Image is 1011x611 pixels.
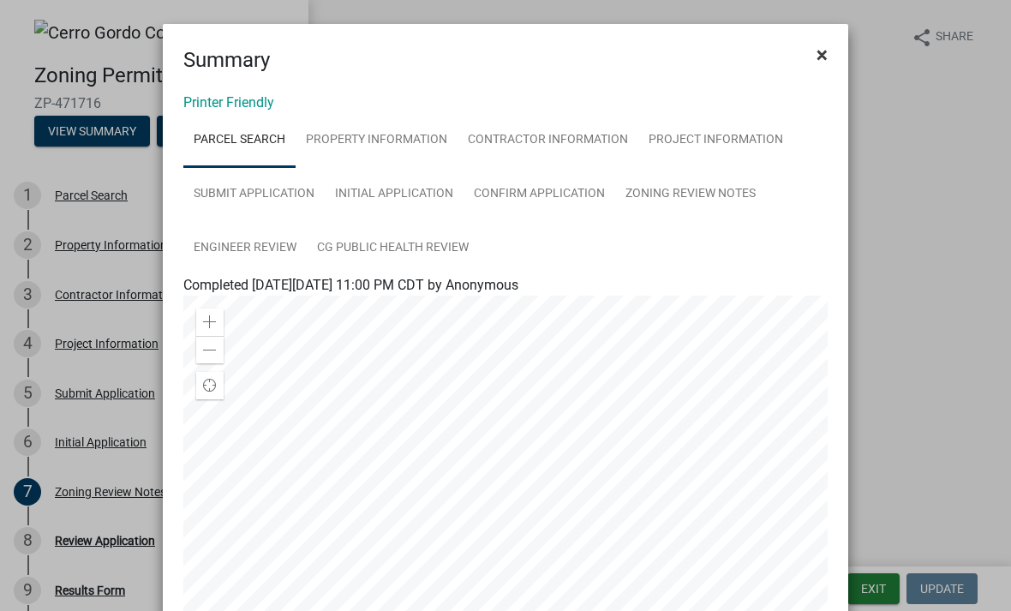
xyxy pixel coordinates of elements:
a: Submit Application [183,167,325,222]
div: Zoom in [196,308,224,336]
a: Contractor Information [458,113,638,168]
a: Engineer Review [183,221,307,276]
a: Project Information [638,113,793,168]
div: Zoom out [196,336,224,363]
a: Parcel Search [183,113,296,168]
a: Printer Friendly [183,94,274,111]
h4: Summary [183,45,270,75]
a: Zoning Review Notes [615,167,766,222]
span: Completed [DATE][DATE] 11:00 PM CDT by Anonymous [183,277,518,293]
a: CG Public Health Review [307,221,479,276]
a: Property Information [296,113,458,168]
span: × [817,43,828,67]
a: Initial Application [325,167,464,222]
a: Confirm Application [464,167,615,222]
button: Close [803,31,841,79]
div: Find my location [196,372,224,399]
